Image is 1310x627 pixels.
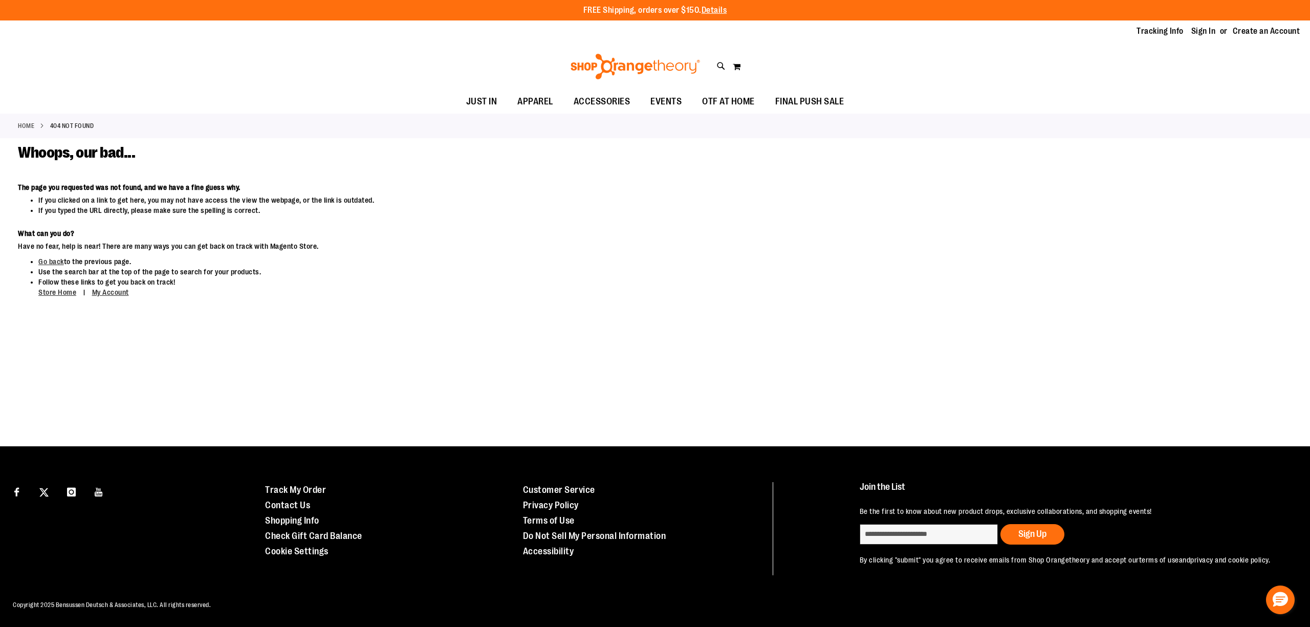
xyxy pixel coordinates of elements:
span: OTF AT HOME [702,90,755,113]
a: Create an Account [1233,26,1300,37]
span: Sign Up [1018,529,1046,539]
a: Contact Us [265,500,310,510]
a: Accessibility [523,546,574,556]
a: Do Not Sell My Personal Information [523,531,666,541]
a: Shopping Info [265,515,319,526]
a: Check Gift Card Balance [265,531,362,541]
a: Visit our X page [35,482,53,500]
a: JUST IN [456,90,508,114]
strong: 404 Not Found [50,121,94,131]
a: Privacy Policy [523,500,579,510]
button: Hello, have a question? Let’s chat. [1266,586,1295,614]
a: Sign In [1191,26,1216,37]
span: APPAREL [517,90,553,113]
input: enter email [860,524,998,545]
a: Terms of Use [523,515,575,526]
a: Home [18,121,34,131]
a: ACCESSORIES [563,90,641,114]
a: OTF AT HOME [692,90,765,114]
img: Shop Orangetheory [569,54,702,79]
a: APPAREL [507,90,563,114]
h4: Join the List [860,482,1281,501]
a: Customer Service [523,485,595,495]
span: JUST IN [466,90,497,113]
span: FINAL PUSH SALE [775,90,844,113]
dt: What can you do? [18,228,1027,239]
a: Visit our Instagram page [62,482,80,500]
li: to the previous page. [38,256,1027,267]
span: | [78,284,91,301]
li: Follow these links to get you back on track! [38,277,1027,298]
a: Visit our Facebook page [8,482,26,500]
a: Track My Order [265,485,326,495]
a: Tracking Info [1137,26,1184,37]
p: FREE Shipping, orders over $150. [583,5,727,16]
dd: Have no fear, help is near! There are many ways you can get back on track with Magento Store. [18,241,1027,251]
a: My Account [92,288,129,296]
span: ACCESSORIES [574,90,630,113]
a: Details [702,6,727,15]
img: Twitter [39,488,49,497]
a: FINAL PUSH SALE [765,90,855,114]
span: Copyright 2025 Bensussen Deutsch & Associates, LLC. All rights reserved. [13,601,211,609]
a: Cookie Settings [265,546,329,556]
li: If you clicked on a link to get here, you may not have access the view the webpage, or the link i... [38,195,1027,205]
span: EVENTS [650,90,682,113]
a: Go back [38,257,64,266]
span: Whoops, our bad... [18,144,135,161]
a: Store Home [38,288,76,296]
p: By clicking "submit" you agree to receive emails from Shop Orangetheory and accept our and [860,555,1281,565]
a: EVENTS [640,90,692,114]
p: Be the first to know about new product drops, exclusive collaborations, and shopping events! [860,506,1281,516]
dt: The page you requested was not found, and we have a fine guess why. [18,182,1027,192]
button: Sign Up [1000,524,1064,545]
a: Visit our Youtube page [90,482,108,500]
a: terms of use [1139,556,1179,564]
li: Use the search bar at the top of the page to search for your products. [38,267,1027,277]
a: privacy and cookie policy. [1190,556,1270,564]
li: If you typed the URL directly, please make sure the spelling is correct. [38,205,1027,215]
